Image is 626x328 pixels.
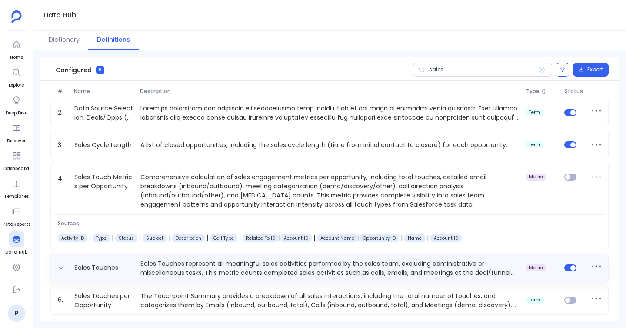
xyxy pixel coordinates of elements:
span: | [358,233,360,242]
span: Task [146,235,163,241]
a: Sales Touches per Opportunity [71,291,137,309]
a: Dashboard [3,148,29,172]
span: | [137,233,143,242]
span: Task [246,235,275,241]
span: Configured [56,66,92,74]
span: Description [137,88,523,95]
p: The Touchpoint Summary provides a breakdown of all sales interactions, including the total number... [137,291,522,309]
span: Task [213,235,234,241]
span: 6 [96,66,104,74]
span: Task [176,235,201,241]
span: | [167,233,172,242]
span: term [529,142,540,147]
a: Sales Touch Metrics per Opportunity [71,172,137,209]
span: # [54,88,70,95]
a: Deep Dive [6,92,27,117]
span: Type [526,88,539,95]
span: | [237,233,243,242]
span: | [110,233,115,242]
span: | [425,233,430,242]
span: PetaReports [3,221,30,228]
span: Discover [7,137,26,144]
p: Comprehensive calculation of sales engagement metrics per opportunity, including total touches, d... [137,172,522,209]
h1: Data Hub [43,9,77,21]
span: 6. [54,295,71,305]
span: | [279,233,280,242]
span: term [529,298,540,303]
a: PetaReports [3,204,30,228]
a: Sales Touches [71,263,122,272]
span: Settings [7,277,27,284]
span: 3. [54,141,71,150]
span: Explore [9,82,24,89]
button: Definitions [88,31,139,50]
p: Sales Touches represent all meaningful sales activities performed by the sales team, excluding ad... [137,259,522,277]
a: Data Hub [5,231,27,256]
span: | [399,233,404,242]
a: Settings [7,259,27,284]
button: Dictionary [40,31,88,50]
span: metric [529,265,543,271]
span: Templates [4,193,29,200]
span: Account [284,235,308,241]
button: Export [573,63,609,77]
span: Name [70,88,137,95]
a: Data Source Selection: Deals/Opps (Salesforce) vs Contacts/Funnel (HubSpot) [71,104,137,121]
span: Account [320,235,354,241]
a: Sales Cycle Length [71,141,135,150]
p: A list of closed opportunities, including the sales cycle length (time from initial contact to cl... [137,141,522,150]
p: Loremips dolorsitam con adipiscin eli seddoeiusmo temp incidi utlab et dol magn al enimadmi venia... [137,104,522,121]
span: Task [61,235,84,241]
a: P [8,305,25,322]
a: Discover [7,120,26,144]
a: Explore [9,64,24,89]
span: Task [119,235,134,241]
span: Task [96,235,107,241]
span: | [312,233,317,242]
span: | [205,233,210,242]
span: Opportunity [408,235,422,241]
span: 4. [54,172,71,209]
img: petavue logo [11,10,22,23]
span: Opportunity [363,235,396,241]
span: Opportunity [434,235,458,241]
a: Home [9,37,24,61]
span: Home [9,54,24,61]
span: | [87,233,93,242]
span: metric [529,174,543,180]
span: Dashboard [3,165,29,172]
span: Deep Dive [6,110,27,117]
a: Templates [4,176,29,200]
span: Data Hub [5,249,27,256]
input: Search definitions [413,63,552,77]
span: 2. [54,108,71,117]
span: Sources [58,220,462,227]
span: term [529,110,540,115]
span: Export [587,66,603,73]
span: Status [561,88,589,95]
